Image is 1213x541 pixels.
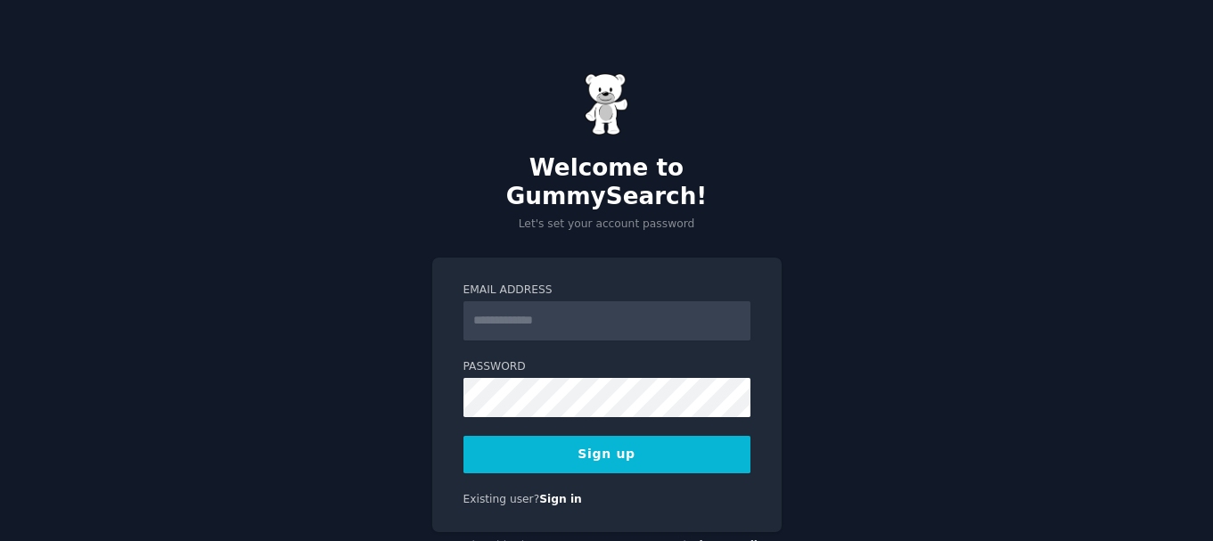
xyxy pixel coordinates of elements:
[463,359,750,375] label: Password
[539,493,582,505] a: Sign in
[432,217,782,233] p: Let's set your account password
[585,73,629,135] img: Gummy Bear
[463,283,750,299] label: Email Address
[463,493,540,505] span: Existing user?
[432,154,782,210] h2: Welcome to GummySearch!
[463,436,750,473] button: Sign up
